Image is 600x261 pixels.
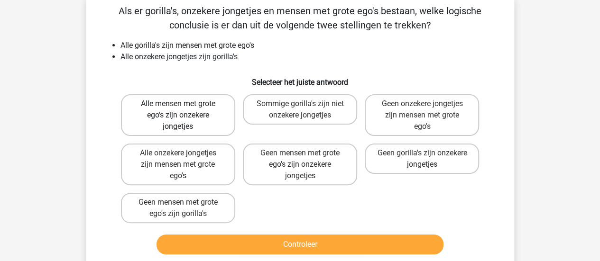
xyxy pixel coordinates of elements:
label: Geen gorilla's zijn onzekere jongetjes [365,144,479,174]
label: Sommige gorilla's zijn niet onzekere jongetjes [243,94,357,125]
label: Alle mensen met grote ego's zijn onzekere jongetjes [121,94,235,136]
p: Als er gorilla's, onzekere jongetjes en mensen met grote ego's bestaan, welke logische conclusie ... [102,4,499,32]
li: Alle onzekere jongetjes zijn gorilla's [120,51,499,63]
li: Alle gorilla's zijn mensen met grote ego's [120,40,499,51]
label: Alle onzekere jongetjes zijn mensen met grote ego's [121,144,235,185]
label: Geen mensen met grote ego's zijn gorilla's [121,193,235,223]
button: Controleer [157,234,443,254]
label: Geen mensen met grote ego's zijn onzekere jongetjes [243,144,357,185]
h6: Selecteer het juiste antwoord [102,70,499,87]
label: Geen onzekere jongetjes zijn mensen met grote ego's [365,94,479,136]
